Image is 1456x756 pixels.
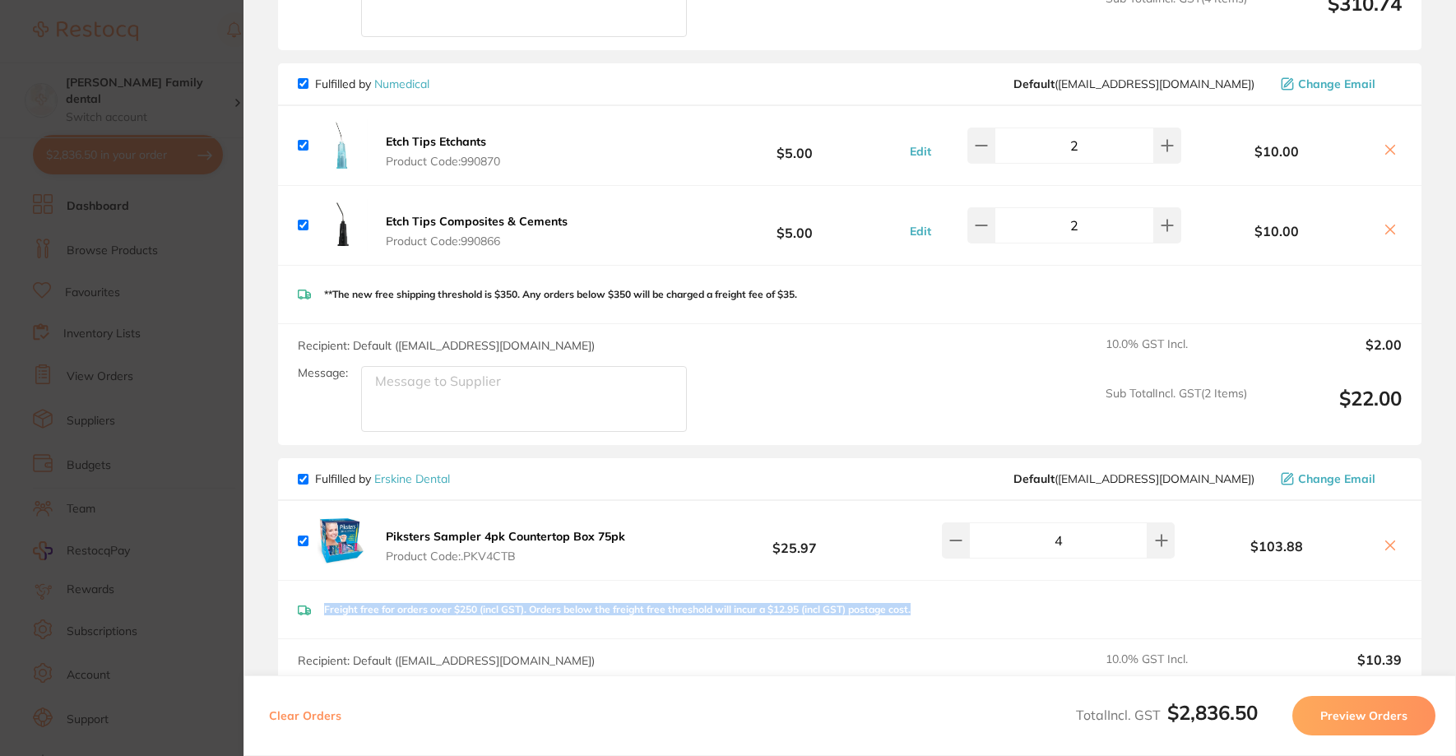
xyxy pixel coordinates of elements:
button: Change Email [1276,77,1402,91]
span: 10.0 % GST Incl. [1106,652,1247,689]
b: $103.88 [1181,539,1372,554]
b: $10.00 [1181,224,1372,239]
button: Change Email [1276,471,1402,486]
a: Erskine Dental [374,471,450,486]
b: Default [1013,77,1055,91]
span: sales@piksters.com [1013,472,1254,485]
b: Etch Tips Composites & Cements [386,214,568,229]
output: $22.00 [1260,387,1402,432]
img: cXlhdXAxOA [315,119,368,172]
b: $5.00 [684,210,905,240]
button: Edit [905,224,936,239]
p: Freight free for orders over $250 (incl GST). Orders below the freight free threshold will incur ... [324,604,911,615]
span: Recipient: Default ( [EMAIL_ADDRESS][DOMAIN_NAME] ) [298,653,595,668]
b: $2,836.50 [1167,700,1258,725]
b: Default [1013,471,1055,486]
button: Piksters Sampler 4pk Countertop Box 75pk Product Code:.PKV4CTB [381,529,630,564]
b: $5.00 [684,130,905,160]
span: Change Email [1298,77,1375,90]
span: Recipient: Default ( [EMAIL_ADDRESS][DOMAIN_NAME] ) [298,338,595,353]
span: Total Incl. GST [1076,707,1258,723]
button: Etch Tips Composites & Cements Product Code:990866 [381,214,573,248]
span: Change Email [1298,472,1375,485]
b: $10.00 [1181,144,1372,159]
p: **The new free shipping threshold is $350. Any orders below $350 will be charged a freight fee of... [324,289,797,300]
span: orders@numedical.com.au [1013,77,1254,90]
img: cjU2bXM5bw [315,199,368,252]
span: 10.0 % GST Incl. [1106,337,1247,373]
p: Fulfilled by [315,77,429,90]
span: Product Code: .PKV4CTB [386,550,625,563]
button: Edit [905,144,936,159]
a: Numedical [374,77,429,91]
output: $10.39 [1260,652,1402,689]
button: Clear Orders [264,696,346,735]
p: Fulfilled by [315,472,450,485]
button: Preview Orders [1292,696,1435,735]
span: Sub Total Incl. GST ( 2 Items) [1106,387,1247,432]
output: $2.00 [1260,337,1402,373]
b: Piksters Sampler 4pk Countertop Box 75pk [386,529,625,544]
button: Etch Tips Etchants Product Code:990870 [381,134,505,169]
b: $25.97 [684,526,905,556]
b: Etch Tips Etchants [386,134,486,149]
span: Product Code: 990870 [386,155,500,168]
img: ZmhqZ3I1OA [315,514,368,567]
label: Message: [298,366,348,380]
span: Product Code: 990866 [386,234,568,248]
